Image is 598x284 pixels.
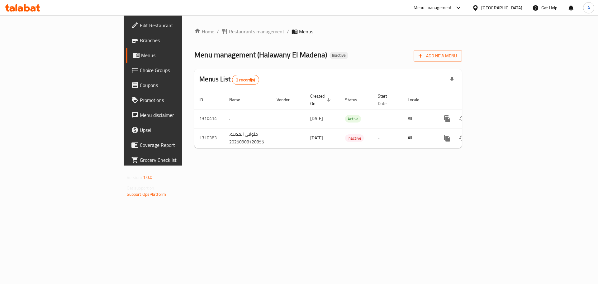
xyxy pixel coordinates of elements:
span: Grocery Checklist [140,156,219,164]
td: All [403,128,435,148]
li: / [287,28,289,35]
a: Support.OpsPlatform [127,190,166,198]
a: Menu disclaimer [126,108,224,123]
td: . [224,109,272,128]
span: Inactive [330,53,348,58]
span: Menus [299,28,313,35]
a: Choice Groups [126,63,224,78]
span: Get support on: [127,184,155,192]
a: Grocery Checklist [126,152,224,167]
nav: breadcrumb [194,28,462,35]
span: Menus [141,51,219,59]
span: Active [345,115,361,123]
a: Branches [126,33,224,48]
a: Restaurants management [221,28,284,35]
span: Version: [127,173,142,181]
div: [GEOGRAPHIC_DATA] [481,4,522,11]
span: Inactive [345,135,364,142]
td: - [373,109,403,128]
span: Restaurants management [229,28,284,35]
span: Created On [310,92,333,107]
span: Choice Groups [140,66,219,74]
span: Branches [140,36,219,44]
th: Actions [435,90,505,109]
a: Promotions [126,93,224,108]
span: Coupons [140,81,219,89]
span: Menu disclaimer [140,111,219,119]
span: 2 record(s) [232,77,259,83]
td: All [403,109,435,128]
span: Name [229,96,248,103]
span: [DATE] [310,134,323,142]
span: Coverage Report [140,141,219,149]
table: enhanced table [194,90,505,148]
td: - [373,128,403,148]
span: Add New Menu [419,52,457,60]
span: [DATE] [310,114,323,123]
div: Inactive [330,52,348,59]
span: Start Date [378,92,395,107]
a: Coupons [126,78,224,93]
button: Add New Menu [414,50,462,62]
div: Menu-management [414,4,452,12]
a: Coverage Report [126,137,224,152]
td: حلواني المدينه, 20250908120855 [224,128,272,148]
button: Change Status [455,131,470,146]
span: Vendor [277,96,298,103]
div: Export file [444,72,459,87]
a: Menus [126,48,224,63]
span: Status [345,96,365,103]
span: Menu management ( Halawany El Madena ) [194,48,327,62]
span: Locale [408,96,427,103]
span: A [587,4,590,11]
a: Upsell [126,123,224,137]
h2: Menus List [199,75,259,85]
button: Change Status [455,111,470,126]
span: Upsell [140,126,219,134]
div: Total records count [232,75,259,85]
span: Edit Restaurant [140,22,219,29]
button: more [440,111,455,126]
span: ID [199,96,211,103]
a: Edit Restaurant [126,18,224,33]
span: 1.0.0 [143,173,153,181]
button: more [440,131,455,146]
span: Promotions [140,96,219,104]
